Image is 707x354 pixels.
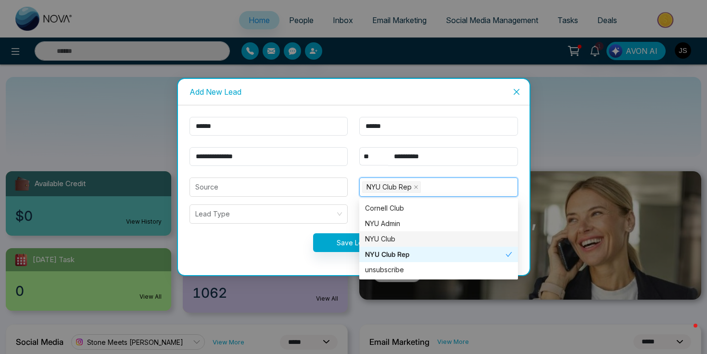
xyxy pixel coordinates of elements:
iframe: Intercom live chat [674,321,697,344]
span: check [505,251,512,258]
div: NYU Club [359,231,518,247]
span: NYU Club Rep [362,181,421,193]
div: Cornell Club [359,201,518,216]
span: close [414,185,418,190]
div: NYU Club Rep [365,249,505,260]
div: unsubscribe [359,262,518,278]
div: NYU Club Rep [359,247,518,262]
div: NYU Admin [359,216,518,231]
div: NYU Admin [365,218,512,229]
div: Add New Lead [189,87,518,97]
span: NYU Club Rep [366,182,412,192]
div: NYU Club [365,234,512,244]
span: close [513,88,520,96]
div: unsubscribe [365,265,512,275]
button: Save Lead [313,233,394,252]
div: Cornell Club [365,203,512,214]
button: Close [504,79,530,105]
